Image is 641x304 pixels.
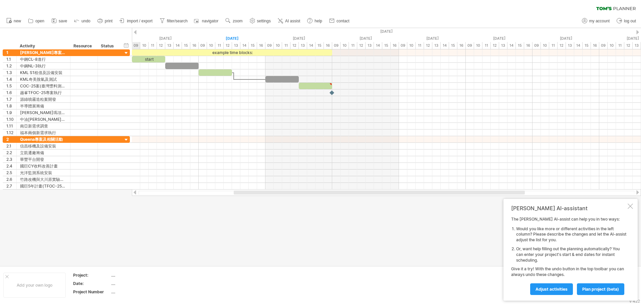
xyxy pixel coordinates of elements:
[449,42,457,49] div: 15
[6,83,16,89] div: 1.5
[73,43,94,49] div: Resource
[305,17,324,25] a: help
[96,17,115,25] a: print
[274,42,282,49] div: 10
[374,42,382,49] div: 14
[140,42,149,49] div: 10
[20,156,67,163] div: 華豐平台開發
[111,289,167,295] div: ....
[382,42,391,49] div: 15
[307,42,315,49] div: 14
[248,17,273,25] a: settings
[265,35,332,42] div: Saturday, 23 August 2025
[282,42,290,49] div: 11
[6,116,16,122] div: 1.10
[589,19,610,23] span: my account
[20,49,67,56] div: [PERSON_NAME]專案及相關活動
[190,42,199,49] div: 16
[20,143,67,149] div: 信昌移機及設備安裝
[73,272,110,278] div: Project:
[466,35,532,42] div: Tuesday, 26 August 2025
[199,35,265,42] div: Friday, 22 August 2025
[207,42,215,49] div: 10
[6,103,16,109] div: 1.8
[167,19,188,23] span: filter/search
[35,19,44,23] span: open
[441,42,449,49] div: 14
[474,42,482,49] div: 10
[511,217,626,295] div: The [PERSON_NAME] AI-assist can help you in two ways: Give it a try! With the undo button in the ...
[132,42,140,49] div: 09
[532,42,541,49] div: 09
[6,49,16,56] div: 1
[507,42,516,49] div: 14
[583,42,591,49] div: 15
[6,123,16,129] div: 1.11
[574,42,583,49] div: 14
[149,42,157,49] div: 11
[341,42,349,49] div: 10
[616,42,624,49] div: 11
[26,17,46,25] a: open
[285,19,300,23] span: AI assist
[591,42,599,49] div: 16
[608,42,616,49] div: 10
[516,246,626,263] li: Or, want help filling out the planning automatically? You can enter your project's start & end da...
[50,17,69,25] a: save
[20,116,67,122] div: 中油[PERSON_NAME]合成計畫
[6,176,16,183] div: 2.6
[466,42,474,49] div: 09
[6,149,16,156] div: 2.2
[6,56,16,62] div: 1.1
[20,136,67,142] div: Queena專案及相關活動
[20,176,67,183] div: 竹路改機與大川原實驗執行
[105,19,113,23] span: print
[536,287,568,292] span: Adjust activities
[101,43,116,49] div: Status
[6,163,16,169] div: 2.4
[20,89,67,96] div: 越峯TFOC-25專案執行
[199,42,207,49] div: 09
[20,109,67,116] div: [PERSON_NAME]瑪項目執行
[20,163,67,169] div: 國巨CY收料改善計畫
[257,19,271,23] span: settings
[6,76,16,82] div: 1.4
[582,287,619,292] span: plan project (beta)
[399,35,466,42] div: Monday, 25 August 2025
[6,170,16,176] div: 2.5
[202,19,218,23] span: navigator
[599,42,608,49] div: 09
[332,35,399,42] div: Sunday, 24 August 2025
[6,109,16,116] div: 1.9
[59,19,67,23] span: save
[511,205,626,212] div: [PERSON_NAME] AI-assistant
[499,42,507,49] div: 13
[6,96,16,102] div: 1.7
[174,42,182,49] div: 14
[580,17,612,25] a: my account
[366,42,374,49] div: 13
[232,42,240,49] div: 13
[457,42,466,49] div: 16
[516,42,524,49] div: 15
[111,272,167,278] div: ....
[158,17,190,25] a: filter/search
[332,42,341,49] div: 09
[14,19,21,23] span: new
[516,226,626,243] li: Would you like more or different activities in the left column? Please describe the changes and l...
[81,19,90,23] span: undo
[328,17,352,25] a: contact
[20,129,67,136] div: 福本兩個新需求執行
[624,19,636,23] span: log out
[482,42,491,49] div: 11
[6,129,16,136] div: 1.12
[111,281,167,286] div: ....
[399,42,407,49] div: 09
[224,42,232,49] div: 12
[357,42,366,49] div: 12
[290,42,299,49] div: 12
[20,103,67,109] div: 半導體展籌備
[6,63,16,69] div: 1.2
[182,42,190,49] div: 15
[20,183,67,189] div: 國巨5年計畫(TFOC-25專案)規劃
